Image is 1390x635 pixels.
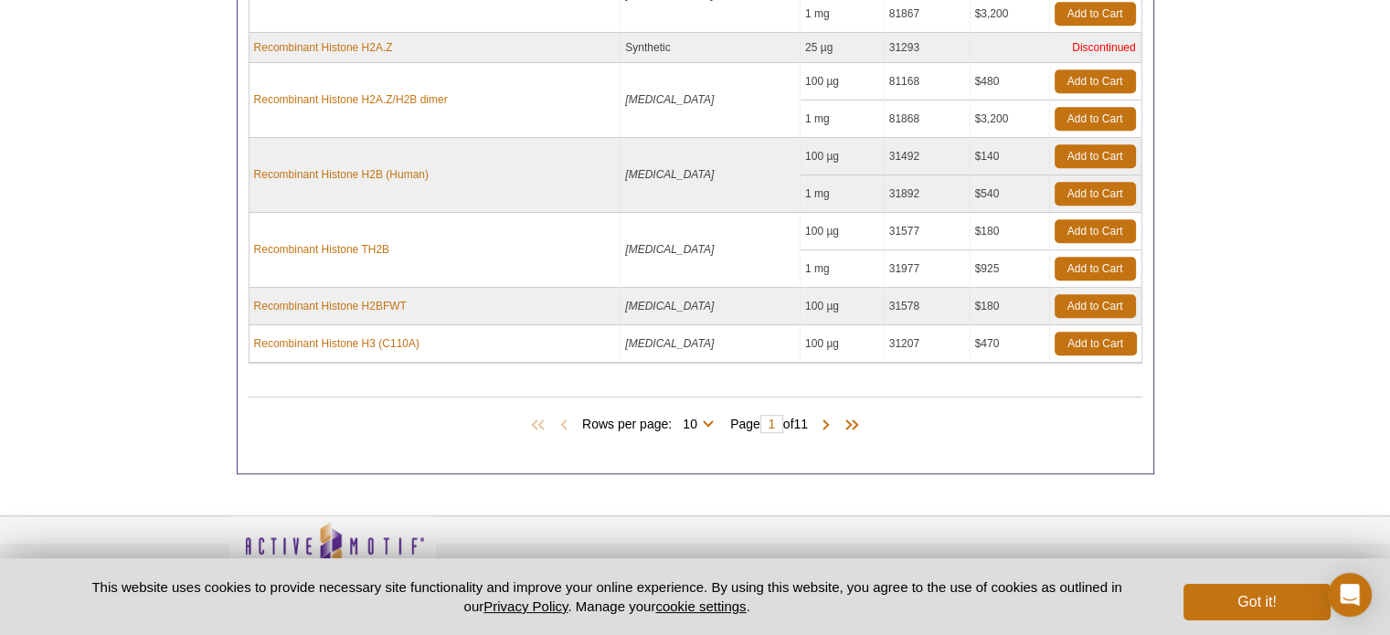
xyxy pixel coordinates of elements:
[625,300,714,312] i: [MEDICAL_DATA]
[254,166,429,183] a: Recombinant Histone H2B (Human)
[971,175,1050,213] td: $540
[959,548,1096,588] table: Click to Verify - This site chose Symantec SSL for secure e-commerce and confidential communicati...
[1055,69,1136,93] a: Add to Cart
[817,417,835,435] span: Next Page
[1055,219,1136,243] a: Add to Cart
[1055,257,1136,280] a: Add to Cart
[60,577,1154,616] p: This website uses cookies to provide necessary site functionality and improve your online experie...
[885,138,971,175] td: 31492
[971,213,1050,250] td: $180
[801,250,885,288] td: 1 mg
[971,138,1050,175] td: $140
[885,33,971,63] td: 31293
[555,417,573,435] span: Previous Page
[228,516,438,590] img: Active Motif,
[971,288,1050,325] td: $180
[621,33,801,63] td: Synthetic
[254,39,393,56] a: Recombinant Histone H2A.Z
[885,213,971,250] td: 31577
[971,63,1050,101] td: $480
[1183,584,1330,620] button: Got it!
[801,213,885,250] td: 100 µg
[885,250,971,288] td: 31977
[254,91,448,108] a: Recombinant Histone H2A.Z/H2B dimer
[625,337,714,350] i: [MEDICAL_DATA]
[801,63,885,101] td: 100 µg
[885,63,971,101] td: 81168
[1055,294,1136,318] a: Add to Cart
[971,101,1050,138] td: $3,200
[801,138,885,175] td: 100 µg
[801,33,885,63] td: 25 µg
[655,598,746,614] button: cookie settings
[1055,144,1136,168] a: Add to Cart
[835,417,863,435] span: Last Page
[1055,2,1136,26] a: Add to Cart
[971,250,1050,288] td: $925
[249,397,1142,397] h2: Products (106)
[885,101,971,138] td: 81868
[254,335,419,352] a: Recombinant Histone H3 (C110A)
[1055,107,1136,131] a: Add to Cart
[793,417,808,431] span: 11
[801,288,885,325] td: 100 µg
[885,288,971,325] td: 31578
[801,325,885,363] td: 100 µg
[625,168,714,181] i: [MEDICAL_DATA]
[1055,332,1137,355] a: Add to Cart
[625,243,714,256] i: [MEDICAL_DATA]
[483,598,568,614] a: Privacy Policy
[971,325,1050,363] td: $470
[971,33,1141,63] td: Discontinued
[254,241,390,258] a: Recombinant Histone TH2B
[625,93,714,106] i: [MEDICAL_DATA]
[885,175,971,213] td: 31892
[801,175,885,213] td: 1 mg
[254,298,407,314] a: Recombinant Histone H2BFWT
[1055,182,1136,206] a: Add to Cart
[801,101,885,138] td: 1 mg
[582,414,721,432] span: Rows per page:
[885,325,971,363] td: 31207
[721,415,817,433] span: Page of
[527,417,555,435] span: First Page
[1328,573,1372,617] div: Open Intercom Messenger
